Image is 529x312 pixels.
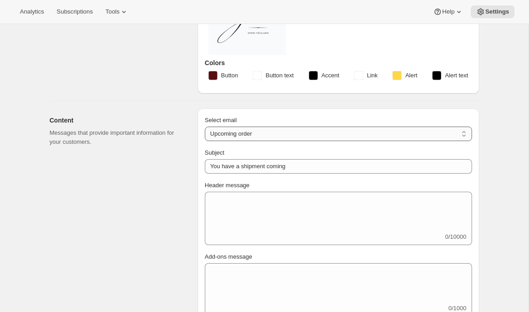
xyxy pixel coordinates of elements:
span: Subscriptions [57,8,93,15]
button: Button text [247,68,299,83]
span: Settings [485,8,509,15]
button: Alert text [427,68,473,83]
span: Help [442,8,454,15]
span: Link [367,71,378,80]
h3: Colors [205,58,472,67]
span: Alert text [445,71,468,80]
span: Header message [205,182,250,189]
span: Analytics [20,8,44,15]
span: Accent [321,71,340,80]
span: Alert [405,71,417,80]
span: Tools [105,8,119,15]
button: Tools [100,5,134,18]
span: Select email [205,117,237,123]
span: Add-ons message [205,253,252,260]
button: Subscriptions [51,5,98,18]
button: Help [428,5,469,18]
button: Analytics [14,5,49,18]
button: Alert [387,68,423,83]
span: Button [221,71,238,80]
button: Button [203,68,244,83]
button: Accent [303,68,345,83]
span: Subject [205,149,224,156]
h2: Content [50,116,183,125]
button: Settings [471,5,515,18]
p: Messages that provide important information for your customers. [50,128,183,147]
span: Button text [265,71,293,80]
button: Link [349,68,383,83]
